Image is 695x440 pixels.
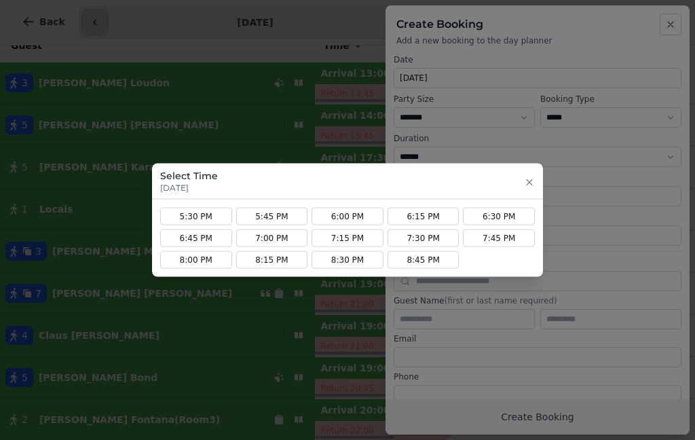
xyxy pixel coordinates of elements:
[160,169,218,183] h3: Select Time
[160,208,232,225] button: 5:30 PM
[160,183,218,194] p: [DATE]
[236,230,308,247] button: 7:00 PM
[463,208,535,225] button: 6:30 PM
[160,230,232,247] button: 6:45 PM
[160,251,232,269] button: 8:00 PM
[236,251,308,269] button: 8:15 PM
[463,230,535,247] button: 7:45 PM
[236,208,308,225] button: 5:45 PM
[312,208,383,225] button: 6:00 PM
[312,251,383,269] button: 8:30 PM
[388,251,459,269] button: 8:45 PM
[388,208,459,225] button: 6:15 PM
[312,230,383,247] button: 7:15 PM
[388,230,459,247] button: 7:30 PM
